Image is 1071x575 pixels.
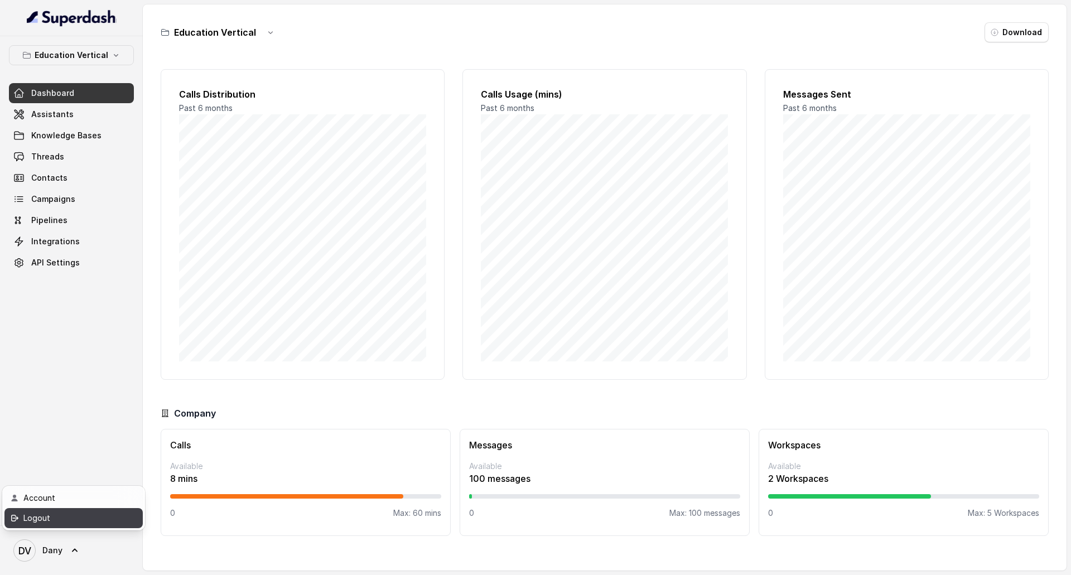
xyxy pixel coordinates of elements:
div: Dany [2,486,145,530]
div: Logout [23,511,118,525]
a: Dany [9,535,134,566]
div: Account [23,491,118,505]
text: DV [18,545,31,557]
span: Dany [42,545,62,556]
